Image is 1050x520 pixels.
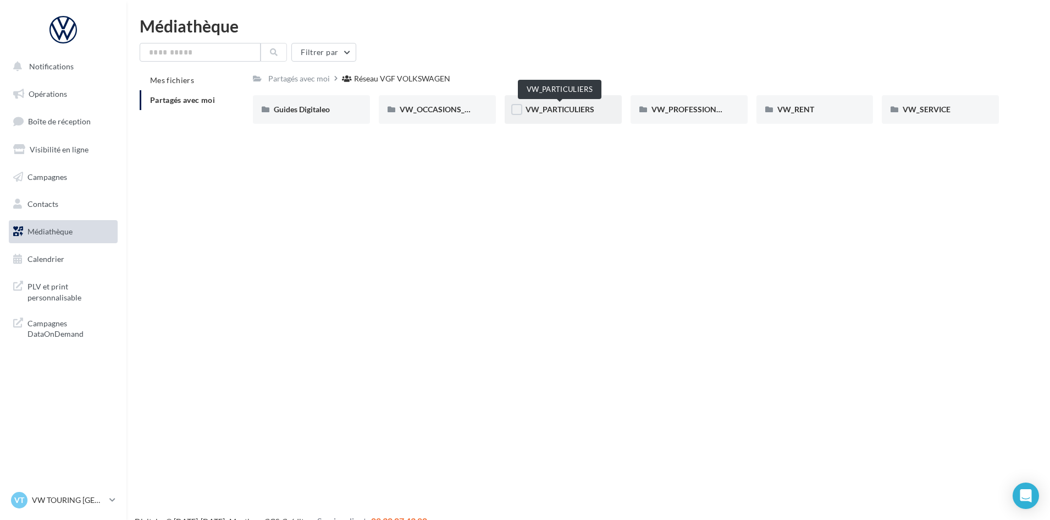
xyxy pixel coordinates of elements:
[27,279,113,303] span: PLV et print personnalisable
[777,105,814,114] span: VW_RENT
[32,495,105,506] p: VW TOURING [GEOGRAPHIC_DATA]
[7,220,120,243] a: Médiathèque
[518,80,601,99] div: VW_PARTICULIERS
[291,43,356,62] button: Filtrer par
[29,89,67,98] span: Opérations
[526,105,594,114] span: VW_PARTICULIERS
[7,138,120,161] a: Visibilité en ligne
[651,105,735,114] span: VW_PROFESSIONNELS
[30,145,89,154] span: Visibilité en ligne
[28,117,91,126] span: Boîte de réception
[7,311,120,344] a: Campagnes DataOnDemand
[14,495,24,506] span: VT
[27,199,58,209] span: Contacts
[150,95,215,105] span: Partagés avec moi
[7,193,120,216] a: Contacts
[27,227,73,236] span: Médiathèque
[7,83,120,106] a: Opérations
[7,166,120,189] a: Campagnes
[27,254,64,264] span: Calendrier
[1013,483,1039,509] div: Open Intercom Messenger
[140,18,1037,34] div: Médiathèque
[7,55,115,78] button: Notifications
[29,62,74,71] span: Notifications
[27,316,113,340] span: Campagnes DataOnDemand
[274,105,330,114] span: Guides Digitaleo
[7,248,120,271] a: Calendrier
[400,105,507,114] span: VW_OCCASIONS_GARANTIES
[354,73,450,84] div: Réseau VGF VOLKSWAGEN
[27,172,67,181] span: Campagnes
[9,490,118,511] a: VT VW TOURING [GEOGRAPHIC_DATA]
[150,75,194,85] span: Mes fichiers
[903,105,950,114] span: VW_SERVICE
[268,73,330,84] div: Partagés avec moi
[7,275,120,307] a: PLV et print personnalisable
[7,110,120,133] a: Boîte de réception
